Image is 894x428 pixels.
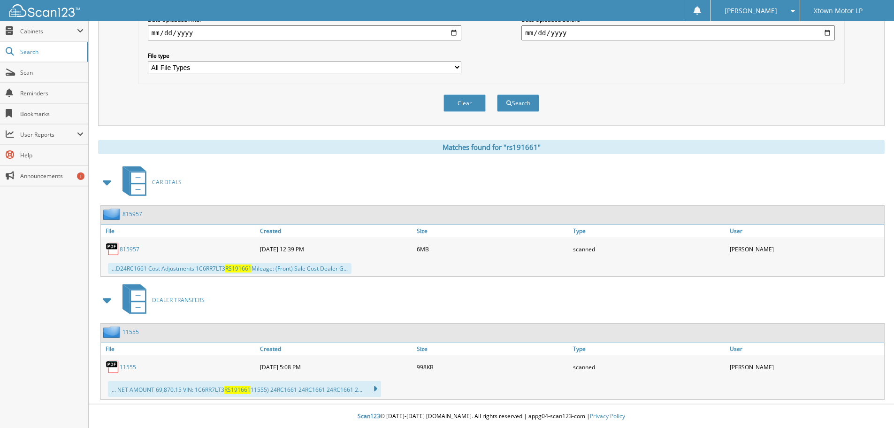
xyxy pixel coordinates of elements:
[414,240,571,258] div: 6MB
[414,225,571,237] a: Size
[725,8,777,14] span: [PERSON_NAME]
[258,342,414,355] a: Created
[103,208,122,220] img: folder2.png
[152,296,205,304] span: DEALER TRANSFERS
[497,94,539,112] button: Search
[148,52,461,60] label: File type
[106,242,120,256] img: PDF.png
[89,405,894,428] div: © [DATE]-[DATE] [DOMAIN_NAME]. All rights reserved | appg04-scan123-com |
[152,178,182,186] span: CAR DEALS
[571,342,727,355] a: Type
[20,48,82,56] span: Search
[77,172,84,180] div: 1
[358,412,380,420] span: Scan123
[814,8,863,14] span: Xtown Motor LP
[590,412,625,420] a: Privacy Policy
[727,240,884,258] div: [PERSON_NAME]
[20,172,84,180] span: Announcements
[122,210,142,218] a: 815957
[20,110,84,118] span: Bookmarks
[847,383,894,428] iframe: Chat Widget
[258,225,414,237] a: Created
[258,240,414,258] div: [DATE] 12:39 PM
[108,263,351,274] div: ...D24RC1661 Cost Adjustments 1C6RR7LT3 Mileage: (Front) Sale Cost Dealer G...
[20,27,77,35] span: Cabinets
[20,131,77,139] span: User Reports
[414,358,571,376] div: 998KB
[148,25,461,40] input: start
[120,245,139,253] a: 815957
[106,360,120,374] img: PDF.png
[414,342,571,355] a: Size
[521,25,835,40] input: end
[117,281,205,319] a: DEALER TRANSFERS
[20,89,84,97] span: Reminders
[571,358,727,376] div: scanned
[727,358,884,376] div: [PERSON_NAME]
[727,225,884,237] a: User
[9,4,80,17] img: scan123-logo-white.svg
[224,386,251,394] span: RS191661
[103,326,122,338] img: folder2.png
[98,140,885,154] div: Matches found for "rs191661"
[571,225,727,237] a: Type
[571,240,727,258] div: scanned
[108,381,381,397] div: ... NET AMOUNT 69,870.15 VIN: 1C6RR7LT3 11555) 24RC1661 24RC1661 24RC1661 2...
[225,265,252,272] span: RS191661
[443,94,486,112] button: Clear
[20,151,84,159] span: Help
[20,69,84,77] span: Scan
[101,225,258,237] a: File
[101,342,258,355] a: File
[122,328,139,336] a: 11555
[120,363,136,371] a: 11555
[258,358,414,376] div: [DATE] 5:08 PM
[727,342,884,355] a: User
[117,163,182,201] a: CAR DEALS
